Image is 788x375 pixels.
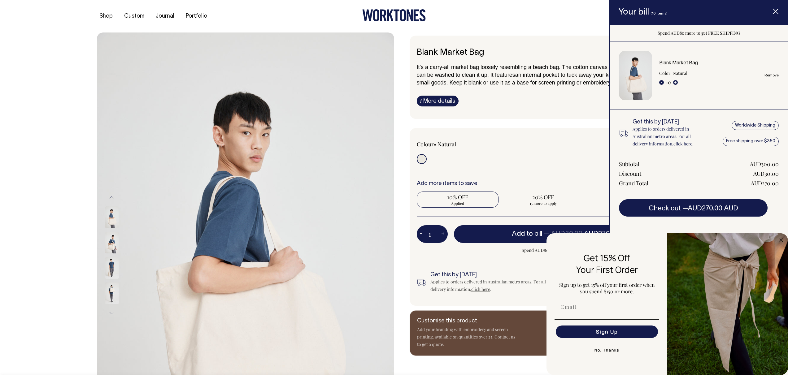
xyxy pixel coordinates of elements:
[556,325,658,338] button: Sign Up
[750,160,779,168] div: AUD300.00
[619,51,652,101] img: Blank Market Bag
[107,191,116,205] button: Previous
[764,73,779,77] a: Remove
[659,70,672,77] dt: Color:
[555,344,659,356] button: No, Thanks
[417,192,499,208] input: 10% OFF Applied
[417,326,516,348] p: Add your branding with embroidery and screen printing, available on quantities over 25. Contact u...
[658,30,740,36] span: Spend AUD80 more to get FREE SHIPPING
[559,282,655,295] span: Sign up to get 15% off your first order when you spend $150 or more.
[591,201,667,206] span: 40 more to apply
[417,48,672,58] h6: Blank Market Bag
[438,228,448,240] button: +
[619,170,641,177] div: Discount
[777,236,785,244] button: Close dialog
[417,181,672,187] h6: Add more items to save
[417,96,459,106] a: iMore details
[588,192,670,208] input: 25% OFF 40 more to apply
[417,318,516,324] h6: Customise this product
[659,61,698,65] a: Blank Market Bag
[183,11,210,21] a: Portfolio
[417,64,667,78] span: It's a carry-all market bag loosely resembling a beach bag. The cotton canvas is nice and durable...
[122,11,147,21] a: Custom
[546,233,788,375] div: FLYOUT Form
[556,301,658,313] input: Email
[105,257,119,279] img: natural
[576,264,638,275] span: Your First Order
[673,80,678,85] button: +
[502,192,584,208] input: 20% OFF 15 more to apply
[107,306,116,320] button: Next
[105,282,119,304] img: natural
[420,97,422,104] span: i
[454,225,672,243] button: Add to bill —AUD30.00AUD27.00
[454,247,672,254] span: Spend AUD80 more to get FREE SHIPPING
[619,160,639,168] div: Subtotal
[105,232,119,253] img: natural
[753,170,779,177] div: AUD30.00
[420,201,496,206] span: Applied
[105,206,119,228] img: natural
[667,233,788,375] img: 5e34ad8f-4f05-4173-92a8-ea475ee49ac9.jpeg
[544,231,614,237] span: —
[430,278,556,293] div: Applies to orders delivered in Australian metro areas. For all delivery information, .
[619,199,768,217] button: Check out —AUD270.00 AUD
[430,272,556,278] h6: Get this by [DATE]
[619,179,648,187] div: Grand Total
[505,193,581,201] span: 20% OFF
[688,205,738,212] span: AUD270.00 AUD
[633,119,706,125] h6: Get this by [DATE]
[505,201,581,206] span: 15 more to apply
[471,286,490,292] a: click here
[417,72,660,86] span: an internal pocket to tuck away your keys, wallet and other small goods. Keep it blank or use it ...
[584,231,614,237] span: AUD27.00
[420,193,496,201] span: 10% OFF
[659,80,664,85] button: -
[551,231,582,237] span: AUD30.00
[584,252,630,264] span: Get 15% Off
[651,12,668,15] span: (10 items)
[417,228,425,240] button: -
[434,140,436,148] span: •
[673,70,687,77] dd: Natural
[751,179,779,187] div: AUD270.00
[512,231,542,237] span: Add to bill
[438,140,456,148] label: Natural
[673,141,692,147] a: click here
[153,11,177,21] a: Journal
[492,72,515,78] span: t features
[633,125,706,148] p: Applies to orders delivered in Australian metro areas. For all delivery information, .
[97,11,115,21] a: Shop
[417,140,519,148] div: Colour
[591,193,667,201] span: 25% OFF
